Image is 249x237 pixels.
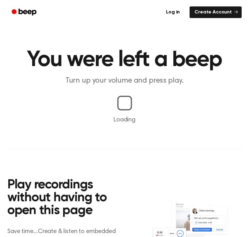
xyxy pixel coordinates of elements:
[190,6,242,18] a: Create Account
[160,5,186,19] a: Log in
[7,179,127,217] h2: Play recordings without having to open this page
[7,6,42,18] a: Beep
[7,49,242,71] h1: You were left a beep
[7,115,242,124] p: Loading
[7,76,242,86] p: Turn up your volume and press play.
